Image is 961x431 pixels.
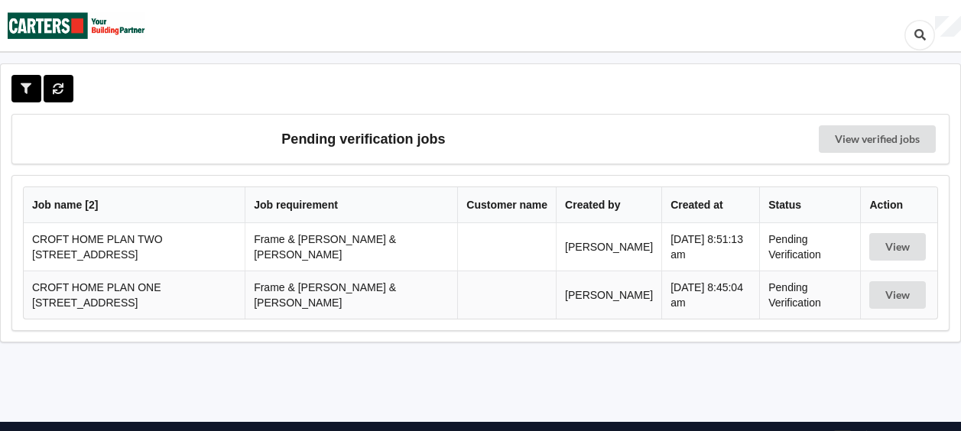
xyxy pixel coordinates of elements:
td: [PERSON_NAME] [556,271,661,319]
td: Pending Verification [759,271,860,319]
th: Status [759,187,860,223]
th: Action [860,187,937,223]
a: View verified jobs [819,125,936,153]
td: Frame & [PERSON_NAME] & [PERSON_NAME] [245,271,457,319]
td: [PERSON_NAME] [556,223,661,271]
a: View [869,241,929,253]
button: View [869,233,926,261]
td: CROFT HOME PLAN ONE [STREET_ADDRESS] [24,271,245,319]
th: Created at [661,187,759,223]
td: CROFT HOME PLAN TWO [STREET_ADDRESS] [24,223,245,271]
h3: Pending verification jobs [23,125,704,153]
th: Job name [ 2 ] [24,187,245,223]
button: View [869,281,926,309]
td: Frame & [PERSON_NAME] & [PERSON_NAME] [245,223,457,271]
a: View [869,289,929,301]
td: [DATE] 8:45:04 am [661,271,759,319]
div: User Profile [935,16,961,37]
th: Customer name [457,187,556,223]
th: Job requirement [245,187,457,223]
th: Created by [556,187,661,223]
td: Pending Verification [759,223,860,271]
td: [DATE] 8:51:13 am [661,223,759,271]
img: Carters [8,1,145,50]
